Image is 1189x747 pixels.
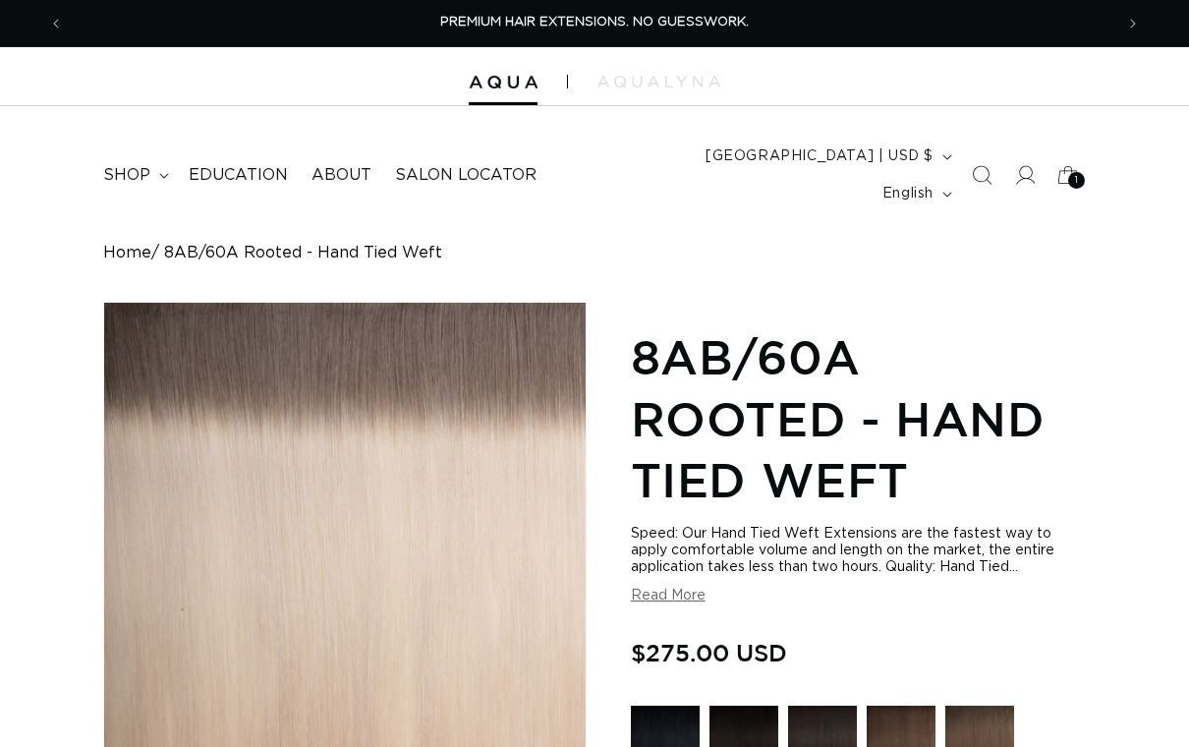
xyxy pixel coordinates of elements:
[1111,5,1155,42] button: Next announcement
[103,165,150,186] span: shop
[177,153,300,198] a: Education
[631,326,1086,510] h1: 8AB/60A Rooted - Hand Tied Weft
[631,588,706,604] button: Read More
[597,76,720,87] img: aqualyna.com
[103,244,151,262] a: Home
[871,175,960,212] button: English
[882,184,934,204] span: English
[631,634,787,671] span: $275.00 USD
[395,165,537,186] span: Salon Locator
[103,244,1086,262] nav: breadcrumbs
[383,153,548,198] a: Salon Locator
[469,76,538,89] img: Aqua Hair Extensions
[300,153,383,198] a: About
[311,165,371,186] span: About
[1075,172,1079,189] span: 1
[694,138,960,175] button: [GEOGRAPHIC_DATA] | USD $
[960,153,1003,197] summary: Search
[34,5,78,42] button: Previous announcement
[706,146,934,167] span: [GEOGRAPHIC_DATA] | USD $
[440,16,749,29] span: PREMIUM HAIR EXTENSIONS. NO GUESSWORK.
[164,244,442,262] span: 8AB/60A Rooted - Hand Tied Weft
[91,153,177,198] summary: shop
[189,165,288,186] span: Education
[631,526,1086,576] div: Speed: Our Hand Tied Weft Extensions are the fastest way to apply comfortable volume and length o...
